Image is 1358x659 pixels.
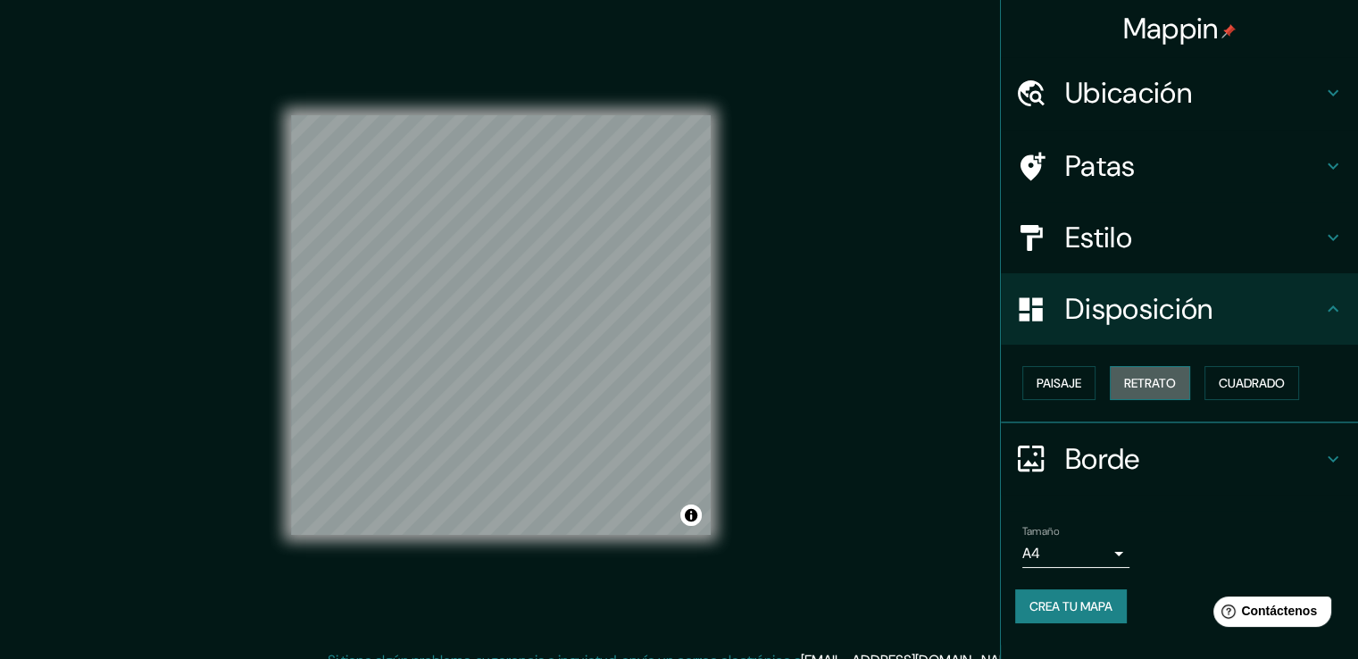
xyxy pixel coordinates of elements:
[1123,10,1219,47] font: Mappin
[1022,544,1040,563] font: A4
[1219,375,1285,391] font: Cuadrado
[1065,219,1132,256] font: Estilo
[1015,589,1127,623] button: Crea tu mapa
[1199,589,1338,639] iframe: Lanzador de widgets de ayuda
[1022,524,1059,538] font: Tamaño
[1124,375,1176,391] font: Retrato
[1221,24,1236,38] img: pin-icon.png
[1022,366,1096,400] button: Paisaje
[1001,273,1358,345] div: Disposición
[1065,440,1140,478] font: Borde
[1001,423,1358,495] div: Borde
[1022,539,1129,568] div: A4
[1065,147,1136,185] font: Patas
[1065,74,1192,112] font: Ubicación
[1029,598,1112,614] font: Crea tu mapa
[1001,202,1358,273] div: Estilo
[1110,366,1190,400] button: Retrato
[1037,375,1081,391] font: Paisaje
[1065,290,1212,328] font: Disposición
[1001,57,1358,129] div: Ubicación
[1001,130,1358,202] div: Patas
[680,505,702,526] button: Activar o desactivar atribución
[291,115,711,535] canvas: Mapa
[1204,366,1299,400] button: Cuadrado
